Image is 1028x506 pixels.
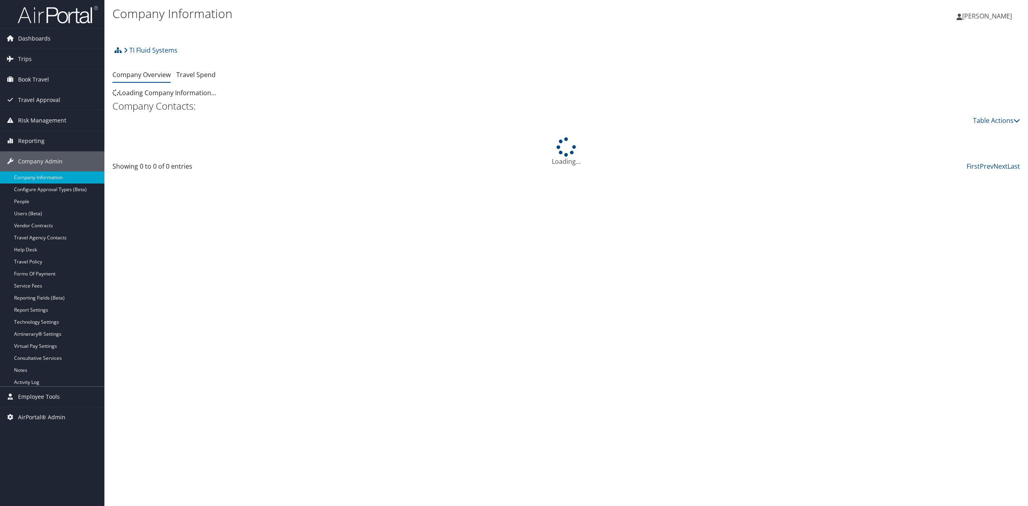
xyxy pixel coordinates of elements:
[112,161,330,175] div: Showing 0 to 0 of 0 entries
[18,29,51,49] span: Dashboards
[1008,162,1020,171] a: Last
[18,151,63,171] span: Company Admin
[18,131,45,151] span: Reporting
[962,12,1012,20] span: [PERSON_NAME]
[18,69,49,90] span: Book Travel
[112,5,718,22] h1: Company Information
[957,4,1020,28] a: [PERSON_NAME]
[176,70,216,79] a: Travel Spend
[18,407,65,427] span: AirPortal® Admin
[18,49,32,69] span: Trips
[112,70,171,79] a: Company Overview
[993,162,1008,171] a: Next
[18,110,66,131] span: Risk Management
[973,116,1020,125] a: Table Actions
[112,88,216,97] span: Loading Company Information...
[18,90,60,110] span: Travel Approval
[18,387,60,407] span: Employee Tools
[112,99,1020,113] h2: Company Contacts:
[18,5,98,24] img: airportal-logo.png
[967,162,980,171] a: First
[112,137,1020,166] div: Loading...
[124,42,177,58] a: TI Fluid Systems
[980,162,993,171] a: Prev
